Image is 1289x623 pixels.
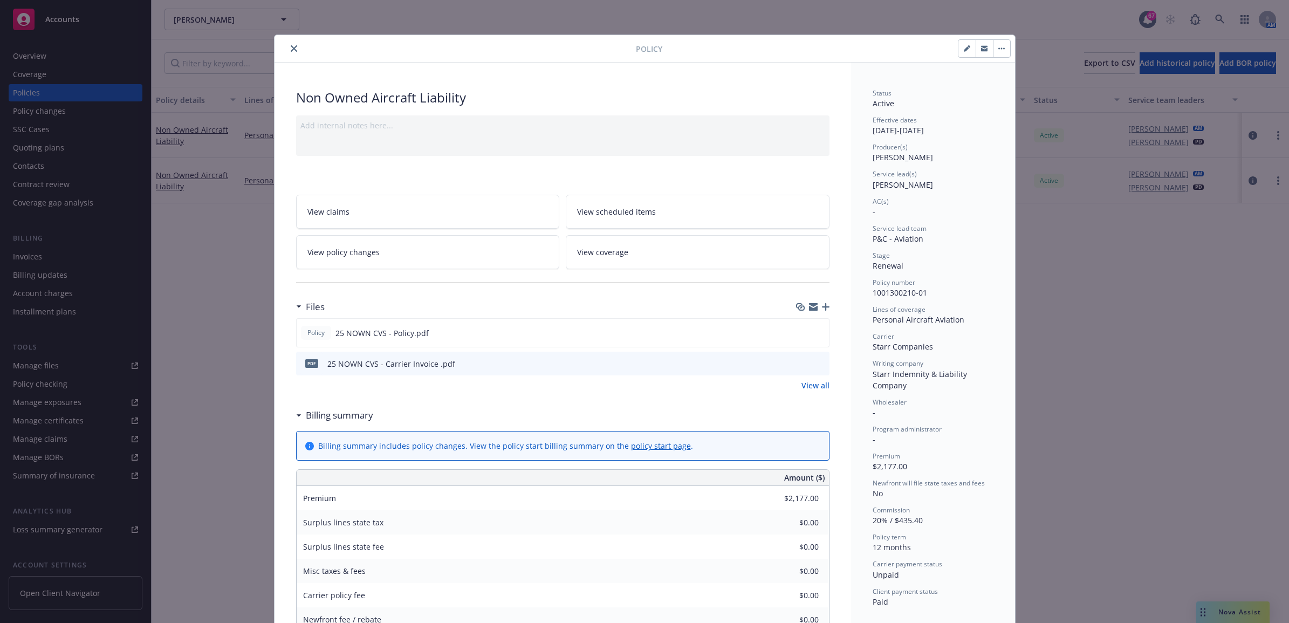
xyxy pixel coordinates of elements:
[873,434,875,444] span: -
[798,327,806,339] button: download file
[873,505,910,515] span: Commission
[873,98,894,108] span: Active
[873,142,908,152] span: Producer(s)
[873,224,927,233] span: Service lead team
[873,152,933,162] span: [PERSON_NAME]
[303,517,383,528] span: Surplus lines state tax
[755,539,825,555] input: 0.00
[873,451,900,461] span: Premium
[335,327,429,339] span: 25 NOWN CVS - Policy.pdf
[303,493,336,503] span: Premium
[873,359,923,368] span: Writing company
[873,515,923,525] span: 20% / $435.40
[873,369,969,391] span: Starr Indemnity & Liability Company
[873,341,933,352] span: Starr Companies
[873,115,993,136] div: [DATE] - [DATE]
[577,247,628,258] span: View coverage
[303,590,365,600] span: Carrier policy fee
[873,532,906,542] span: Policy term
[755,490,825,506] input: 0.00
[873,559,942,569] span: Carrier payment status
[873,407,875,417] span: -
[296,235,560,269] a: View policy changes
[873,251,890,260] span: Stage
[636,43,662,54] span: Policy
[873,261,903,271] span: Renewal
[577,206,656,217] span: View scheduled items
[287,42,300,55] button: close
[873,542,911,552] span: 12 months
[815,327,825,339] button: preview file
[873,180,933,190] span: [PERSON_NAME]
[873,461,907,471] span: $2,177.00
[296,408,373,422] div: Billing summary
[296,300,325,314] div: Files
[755,587,825,604] input: 0.00
[873,207,875,217] span: -
[873,234,923,244] span: P&C - Aviation
[755,563,825,579] input: 0.00
[873,570,899,580] span: Unpaid
[303,566,366,576] span: Misc taxes & fees
[300,120,825,131] div: Add internal notes here...
[306,300,325,314] h3: Files
[873,597,888,607] span: Paid
[755,515,825,531] input: 0.00
[296,195,560,229] a: View claims
[784,472,825,483] span: Amount ($)
[566,195,829,229] a: View scheduled items
[303,542,384,552] span: Surplus lines state fee
[873,305,925,314] span: Lines of coverage
[873,488,883,498] span: No
[873,287,927,298] span: 1001300210-01
[631,441,691,451] a: policy start page
[306,408,373,422] h3: Billing summary
[873,314,993,325] div: Personal Aircraft Aviation
[873,425,942,434] span: Program administrator
[307,206,349,217] span: View claims
[318,440,693,451] div: Billing summary includes policy changes. View the policy start billing summary on the .
[873,478,985,488] span: Newfront will file state taxes and fees
[798,358,807,369] button: download file
[307,247,380,258] span: View policy changes
[873,169,917,179] span: Service lead(s)
[873,197,889,206] span: AC(s)
[873,398,907,407] span: Wholesaler
[873,587,938,596] span: Client payment status
[873,332,894,341] span: Carrier
[873,278,915,287] span: Policy number
[801,380,829,391] a: View all
[815,358,825,369] button: preview file
[296,88,829,107] div: Non Owned Aircraft Liability
[873,88,892,98] span: Status
[566,235,829,269] a: View coverage
[305,359,318,367] span: pdf
[327,358,455,369] div: 25 NOWN CVS - Carrier Invoice .pdf
[305,328,327,338] span: Policy
[873,115,917,125] span: Effective dates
